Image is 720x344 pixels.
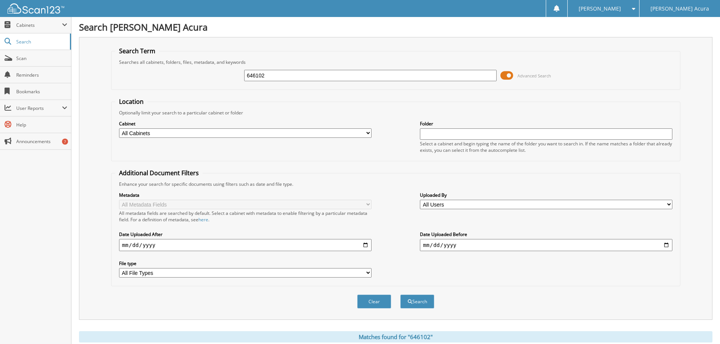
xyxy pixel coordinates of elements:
div: Enhance your search for specific documents using filters such as date and file type. [115,181,676,187]
input: end [420,239,672,251]
span: Advanced Search [517,73,551,79]
span: Reminders [16,72,67,78]
span: Cabinets [16,22,62,28]
span: User Reports [16,105,62,111]
label: Folder [420,120,672,127]
span: Announcements [16,138,67,145]
label: Uploaded By [420,192,672,198]
label: File type [119,260,372,267]
a: here [198,216,208,223]
div: Select a cabinet and begin typing the name of the folder you want to search in. If the name match... [420,140,672,153]
div: Optionally limit your search to a particular cabinet or folder [115,110,676,116]
label: Metadata [119,192,372,198]
legend: Additional Document Filters [115,169,203,177]
div: Matches found for "646102" [79,331,712,342]
div: Searches all cabinets, folders, files, metadata, and keywords [115,59,676,65]
label: Date Uploaded Before [420,231,672,238]
span: Help [16,122,67,128]
img: scan123-logo-white.svg [8,3,64,14]
legend: Location [115,97,147,106]
input: start [119,239,372,251]
button: Search [400,295,434,309]
label: Cabinet [119,120,372,127]
span: [PERSON_NAME] Acura [650,6,709,11]
label: Date Uploaded After [119,231,372,238]
span: Search [16,39,66,45]
button: Clear [357,295,391,309]
div: All metadata fields are searched by default. Select a cabinet with metadata to enable filtering b... [119,210,372,223]
div: 7 [62,139,68,145]
span: [PERSON_NAME] [579,6,621,11]
span: Bookmarks [16,88,67,95]
h1: Search [PERSON_NAME] Acura [79,21,712,33]
legend: Search Term [115,47,159,55]
span: Scan [16,55,67,62]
